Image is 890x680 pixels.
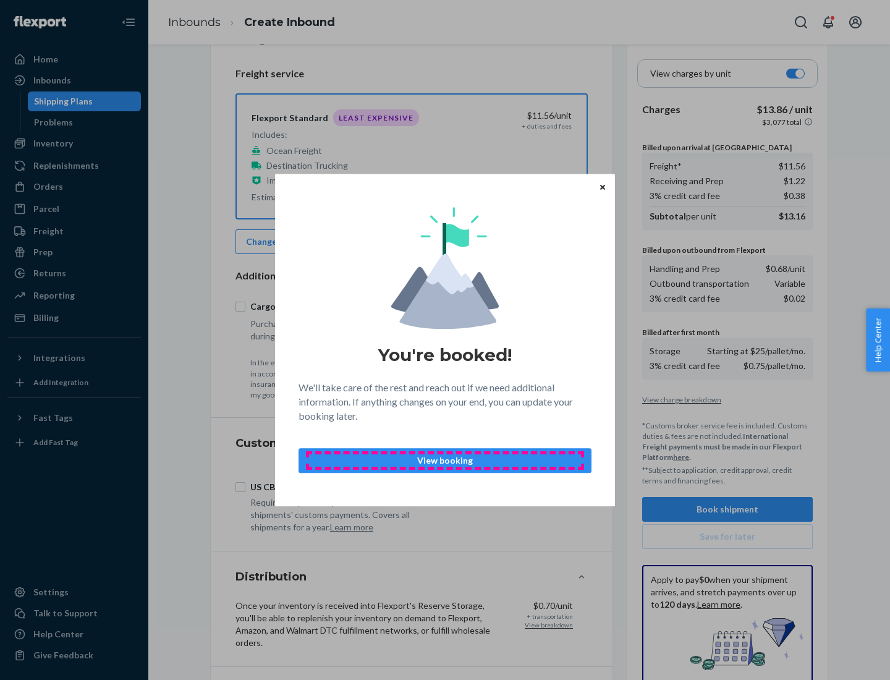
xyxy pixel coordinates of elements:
p: We'll take care of the rest and reach out if we need additional information. If anything changes ... [299,381,591,423]
h1: You're booked! [378,344,512,366]
button: Close [596,180,609,193]
button: View booking [299,448,591,473]
p: View booking [309,454,581,467]
img: svg+xml,%3Csvg%20viewBox%3D%220%200%20174%20197%22%20fill%3D%22none%22%20xmlns%3D%22http%3A%2F%2F... [391,207,499,329]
